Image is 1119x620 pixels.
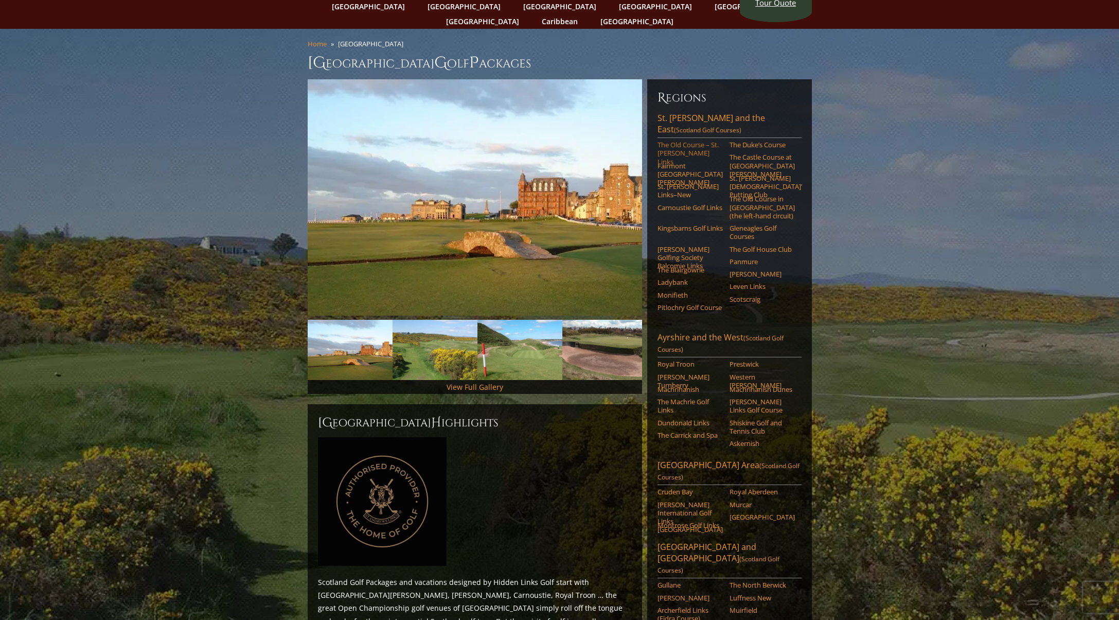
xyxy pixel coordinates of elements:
[658,334,784,354] span: (Scotland Golf Courses)
[318,415,632,431] h2: [GEOGRAPHIC_DATA] ighlights
[658,521,723,529] a: Montrose Golf Links
[730,501,795,509] a: Murcar
[658,459,802,485] a: [GEOGRAPHIC_DATA] Area(Scotland Golf Courses)
[658,555,779,575] span: (Scotland Golf Courses)
[308,39,327,48] a: Home
[537,14,583,29] a: Caribbean
[658,90,802,106] h6: Regions
[730,581,795,589] a: The North Berwick
[658,398,723,415] a: The Machrie Golf Links
[658,291,723,299] a: Monifieth
[658,112,802,138] a: St. [PERSON_NAME] and the East(Scotland Golf Courses)
[674,126,741,134] span: (Scotland Golf Courses)
[730,245,795,253] a: The Golf House Club
[447,382,503,392] a: View Full Gallery
[658,419,723,427] a: Dundonald Links
[658,431,723,439] a: The Carrick and Spa
[730,594,795,602] a: Luffness New
[730,282,795,290] a: Leven Links
[658,461,800,481] span: (Scotland Golf Courses)
[658,501,723,534] a: [PERSON_NAME] International Golf Links [GEOGRAPHIC_DATA]
[658,162,723,187] a: Fairmont [GEOGRAPHIC_DATA][PERSON_NAME]
[595,14,679,29] a: [GEOGRAPHIC_DATA]
[658,360,723,368] a: Royal Troon
[730,141,795,149] a: The Duke’s Course
[658,182,723,199] a: St. [PERSON_NAME] Links–New
[658,245,723,270] a: [PERSON_NAME] Golfing Society Balcomie Links
[730,295,795,303] a: Scotscraig
[730,270,795,278] a: [PERSON_NAME]
[658,594,723,602] a: [PERSON_NAME]
[730,606,795,614] a: Muirfield
[431,415,441,431] span: H
[730,360,795,368] a: Prestwick
[730,488,795,496] a: Royal Aberdeen
[469,53,479,73] span: P
[308,53,812,73] h1: [GEOGRAPHIC_DATA] olf ackages
[730,174,795,199] a: St. [PERSON_NAME] [DEMOGRAPHIC_DATA]’ Putting Club
[658,278,723,286] a: Ladybank
[730,513,795,521] a: [GEOGRAPHIC_DATA]
[658,203,723,212] a: Carnoustie Golf Links
[658,332,802,357] a: Ayrshire and the West(Scotland Golf Courses)
[730,257,795,266] a: Panmure
[658,224,723,232] a: Kingsbarns Golf Links
[658,541,802,578] a: [GEOGRAPHIC_DATA] and [GEOGRAPHIC_DATA](Scotland Golf Courses)
[730,153,795,178] a: The Castle Course at [GEOGRAPHIC_DATA][PERSON_NAME]
[658,266,723,274] a: The Blairgowrie
[658,141,723,166] a: The Old Course – St. [PERSON_NAME] Links
[434,53,447,73] span: G
[338,39,407,48] li: [GEOGRAPHIC_DATA]
[730,385,795,393] a: Machrihanish Dunes
[658,581,723,589] a: Gullane
[658,488,723,496] a: Cruden Bay
[730,419,795,436] a: Shiskine Golf and Tennis Club
[730,195,795,220] a: The Old Course in [GEOGRAPHIC_DATA] (the left-hand circuit)
[658,373,723,390] a: [PERSON_NAME] Turnberry
[730,398,795,415] a: [PERSON_NAME] Links Golf Course
[730,439,795,447] a: Askernish
[441,14,524,29] a: [GEOGRAPHIC_DATA]
[730,373,795,390] a: Western [PERSON_NAME]
[658,303,723,312] a: Pitlochry Golf Course
[730,224,795,241] a: Gleneagles Golf Courses
[658,385,723,393] a: Machrihanish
